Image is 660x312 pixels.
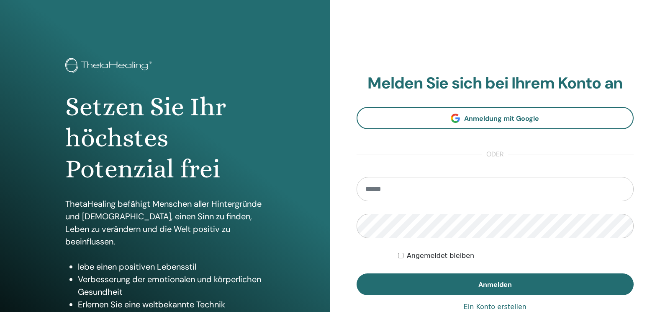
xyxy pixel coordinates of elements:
[478,280,512,289] span: Anmelden
[407,251,474,261] label: Angemeldet bleiben
[398,251,634,261] div: Keep me authenticated indefinitely or until I manually logout
[78,260,265,273] li: lebe einen positiven Lebensstil
[65,198,265,248] p: ThetaHealing befähigt Menschen aller Hintergründe und [DEMOGRAPHIC_DATA], einen Sinn zu finden, L...
[464,302,526,312] a: Ein Konto erstellen
[482,149,508,159] span: oder
[357,107,634,129] a: Anmeldung mit Google
[65,91,265,185] h1: Setzen Sie Ihr höchstes Potenzial frei
[357,74,634,93] h2: Melden Sie sich bei Ihrem Konto an
[464,114,539,123] span: Anmeldung mit Google
[357,273,634,295] button: Anmelden
[78,273,265,298] li: Verbesserung der emotionalen und körperlichen Gesundheit
[78,298,265,311] li: Erlernen Sie eine weltbekannte Technik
